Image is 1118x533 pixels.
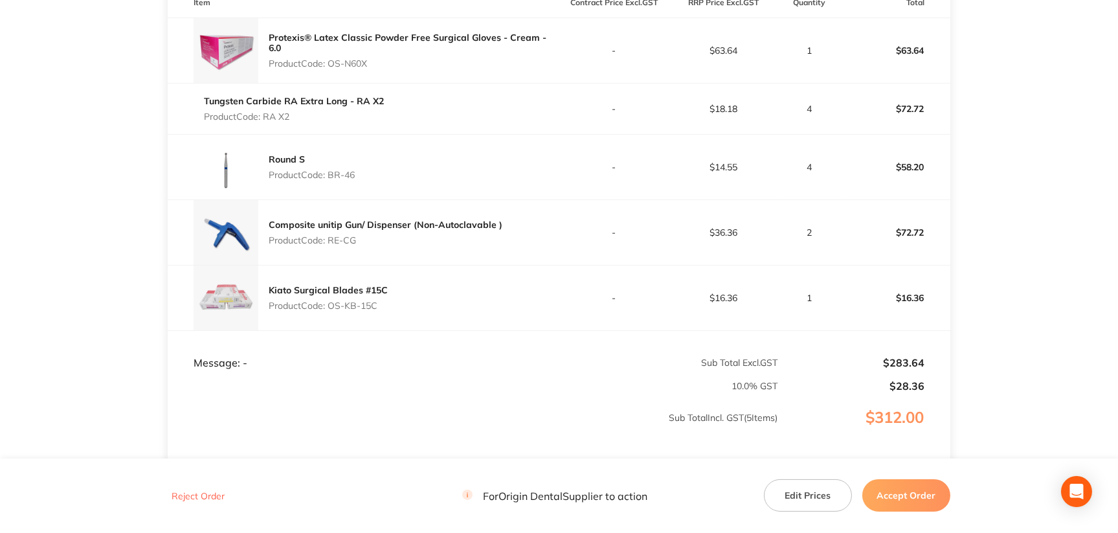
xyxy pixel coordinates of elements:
[559,162,667,172] p: -
[168,381,777,391] p: 10.0 % GST
[779,380,924,392] p: $28.36
[204,95,384,107] a: Tungsten Carbide RA Extra Long - RA X2
[269,284,388,296] a: Kiato Surgical Blades #15C
[194,266,258,330] img: a3kydGF5MA
[462,490,647,502] p: For Origin Dental Supplier to action
[269,153,305,165] a: Round S
[862,479,950,512] button: Accept Order
[168,413,777,449] p: Sub Total Incl. GST ( 5 Items)
[194,200,258,265] img: Y2MwcWZiZA
[842,93,950,124] p: $72.72
[779,357,924,369] p: $283.64
[779,293,840,303] p: 1
[559,227,667,238] p: -
[168,331,559,370] td: Message: -
[779,409,950,453] p: $312.00
[194,18,258,83] img: Mmh2b3V2NA
[204,111,384,122] p: Product Code: RA X2
[194,135,258,199] img: NnR5ZWdzbQ
[559,293,667,303] p: -
[168,490,229,502] button: Reject Order
[842,282,950,313] p: $16.36
[269,32,546,54] a: Protexis® Latex Classic Powder Free Surgical Gloves - Cream - 6.0
[779,227,840,238] p: 2
[779,104,840,114] p: 4
[559,104,667,114] p: -
[842,217,950,248] p: $72.72
[669,293,777,303] p: $16.36
[559,45,667,56] p: -
[842,152,950,183] p: $58.20
[669,104,777,114] p: $18.18
[669,162,777,172] p: $14.55
[764,479,852,512] button: Edit Prices
[669,227,777,238] p: $36.36
[669,45,777,56] p: $63.64
[269,301,388,311] p: Product Code: OS-KB-15C
[779,45,840,56] p: 1
[269,170,355,180] p: Product Code: BR-46
[1061,476,1092,507] div: Open Intercom Messenger
[269,58,559,69] p: Product Code: OS-N60X
[269,235,502,245] p: Product Code: RE-CG
[559,357,777,368] p: Sub Total Excl. GST
[779,162,840,172] p: 4
[842,35,950,66] p: $63.64
[269,219,502,231] a: Composite unitip Gun/ Dispenser (Non-Autoclavable )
